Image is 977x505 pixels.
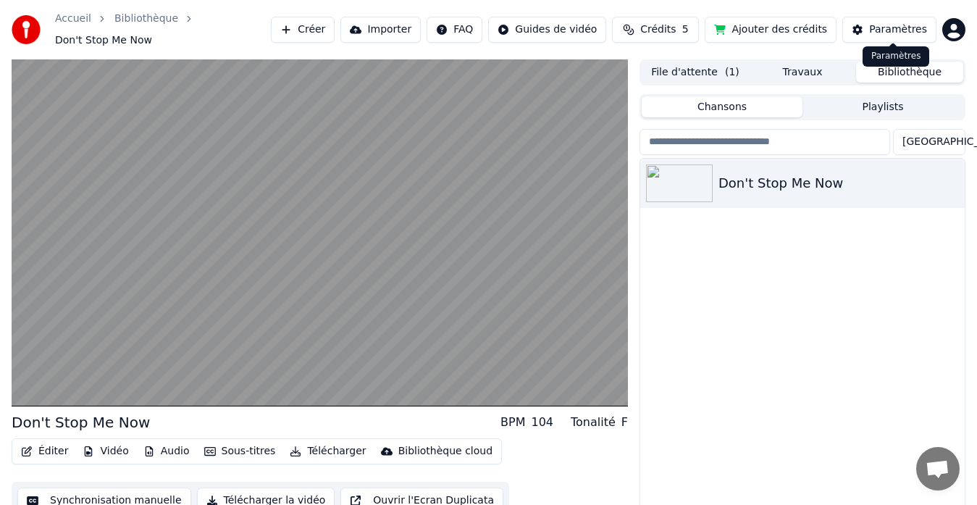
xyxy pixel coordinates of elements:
button: Guides de vidéo [488,17,606,43]
div: Bibliothèque cloud [398,444,492,459]
div: Paramètres [863,46,929,67]
span: ( 1 ) [725,65,739,80]
button: Créer [271,17,335,43]
button: Ajouter des crédits [705,17,836,43]
button: Importer [340,17,421,43]
button: Travaux [749,62,856,83]
span: Crédits [640,22,676,37]
span: 5 [682,22,689,37]
div: Paramètres [869,22,927,37]
button: Playlists [802,96,963,117]
button: Crédits5 [612,17,699,43]
button: Bibliothèque [856,62,963,83]
a: Accueil [55,12,91,26]
div: 104 [531,414,553,431]
div: BPM [500,414,525,431]
nav: breadcrumb [55,12,271,48]
div: Don't Stop Me Now [12,412,150,433]
a: Ouvrir le chat [916,447,960,491]
button: File d'attente [642,62,749,83]
button: Éditer [15,441,74,462]
button: Paramètres [842,17,936,43]
button: Télécharger [284,441,372,462]
div: Don't Stop Me Now [718,173,959,193]
button: Chansons [642,96,802,117]
a: Bibliothèque [114,12,178,26]
div: Tonalité [571,414,616,431]
button: Sous-titres [198,441,282,462]
img: youka [12,15,41,44]
button: Vidéo [77,441,134,462]
div: F [621,414,628,431]
span: Don't Stop Me Now [55,33,152,48]
button: Audio [138,441,196,462]
button: FAQ [427,17,482,43]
